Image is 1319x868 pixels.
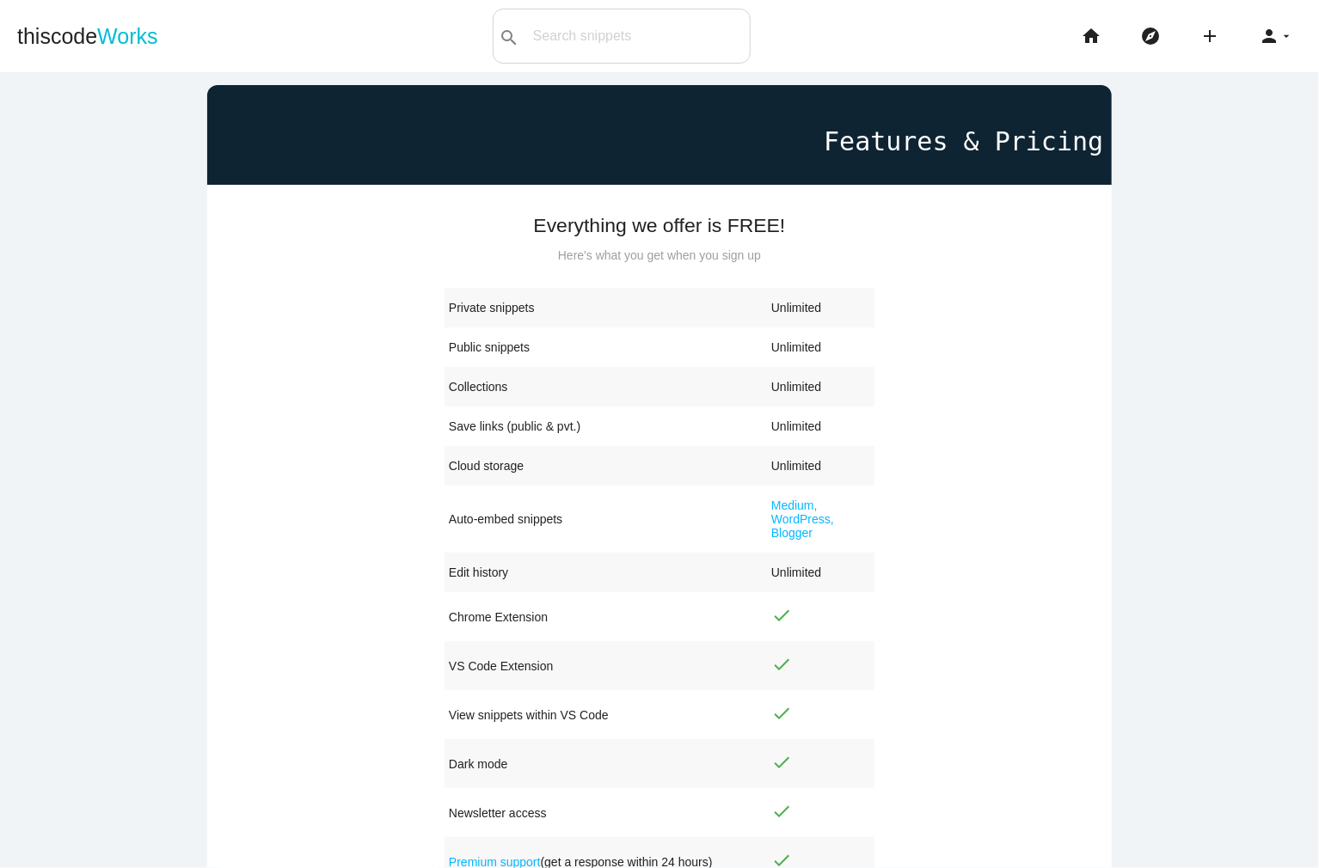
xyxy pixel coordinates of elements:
a: Medium, WordPress, Blogger [771,498,834,540]
i: check [771,605,792,626]
td: Collections [445,367,767,406]
h1: Features & Pricing [216,127,1104,156]
i: check [771,654,792,675]
td: Auto-embed snippets [445,486,767,553]
a: thiscodeWorks [17,9,158,64]
i: search [499,10,519,65]
p: Here's what you get when you sign up [220,248,1100,262]
td: Cloud storage [445,446,767,486]
i: add [1199,9,1220,64]
td: Chrome Extension [445,592,767,641]
span: Works [97,24,157,48]
td: Unlimited [767,406,874,446]
i: home [1081,9,1101,64]
i: arrow_drop_down [1279,9,1293,64]
td: Unlimited [767,288,874,327]
button: search [494,9,525,63]
td: Newsletter access [445,788,767,837]
td: Unlimited [767,553,874,592]
i: check [771,801,792,822]
td: Unlimited [767,367,874,406]
td: Save links (public & pvt.) [445,406,767,446]
input: Search snippets [525,18,750,54]
strong: Everything we offer is FREE! [534,214,786,236]
td: Unlimited [767,446,874,486]
i: person [1259,9,1279,64]
td: View snippets within VS Code [445,690,767,739]
td: VS Code Extension [445,641,767,690]
i: check [771,752,792,773]
td: Private snippets [445,288,767,327]
td: Edit history [445,553,767,592]
td: Public snippets [445,327,767,367]
td: Unlimited [767,327,874,367]
i: check [771,703,792,724]
td: Dark mode [445,739,767,788]
i: explore [1140,9,1161,64]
